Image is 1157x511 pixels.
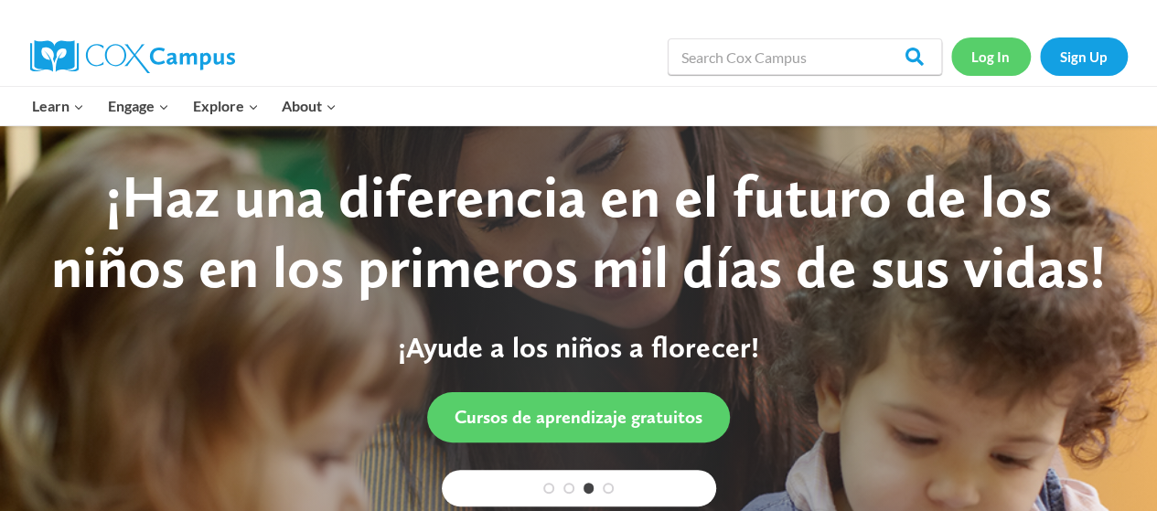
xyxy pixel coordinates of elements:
span: Cursos de aprendizaje gratuitos [455,406,702,428]
input: Search Cox Campus [668,38,942,75]
a: Sign Up [1040,37,1128,75]
nav: Secondary Navigation [951,37,1128,75]
a: 2 [563,483,574,494]
a: Log In [951,37,1031,75]
button: Child menu of Engage [96,87,181,125]
button: Child menu of Explore [181,87,271,125]
button: Child menu of Learn [21,87,97,125]
a: 3 [584,483,595,494]
a: 4 [603,483,614,494]
a: 1 [543,483,554,494]
div: ¡Haz una diferencia en el futuro de los niños en los primeros mil días de sus vidas! [37,162,1120,303]
p: ¡Ayude a los niños a florecer! [37,330,1120,365]
nav: Primary Navigation [21,87,348,125]
button: Child menu of About [270,87,348,125]
img: Cox Campus [30,40,235,73]
a: Cursos de aprendizaje gratuitos [427,392,730,442]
